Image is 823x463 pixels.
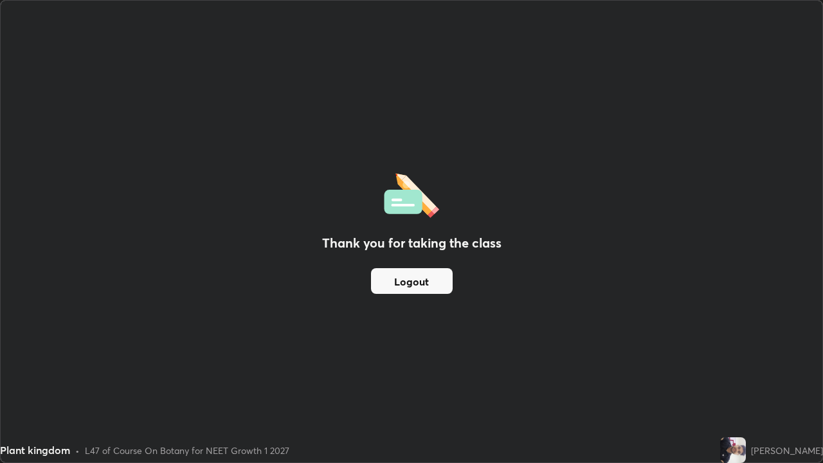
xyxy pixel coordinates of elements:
[384,169,439,218] img: offlineFeedback.1438e8b3.svg
[751,444,823,457] div: [PERSON_NAME]
[85,444,289,457] div: L47 of Course On Botany for NEET Growth 1 2027
[75,444,80,457] div: •
[720,437,746,463] img: 736025e921674e2abaf8bd4c02bac161.jpg
[371,268,453,294] button: Logout
[322,233,502,253] h2: Thank you for taking the class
